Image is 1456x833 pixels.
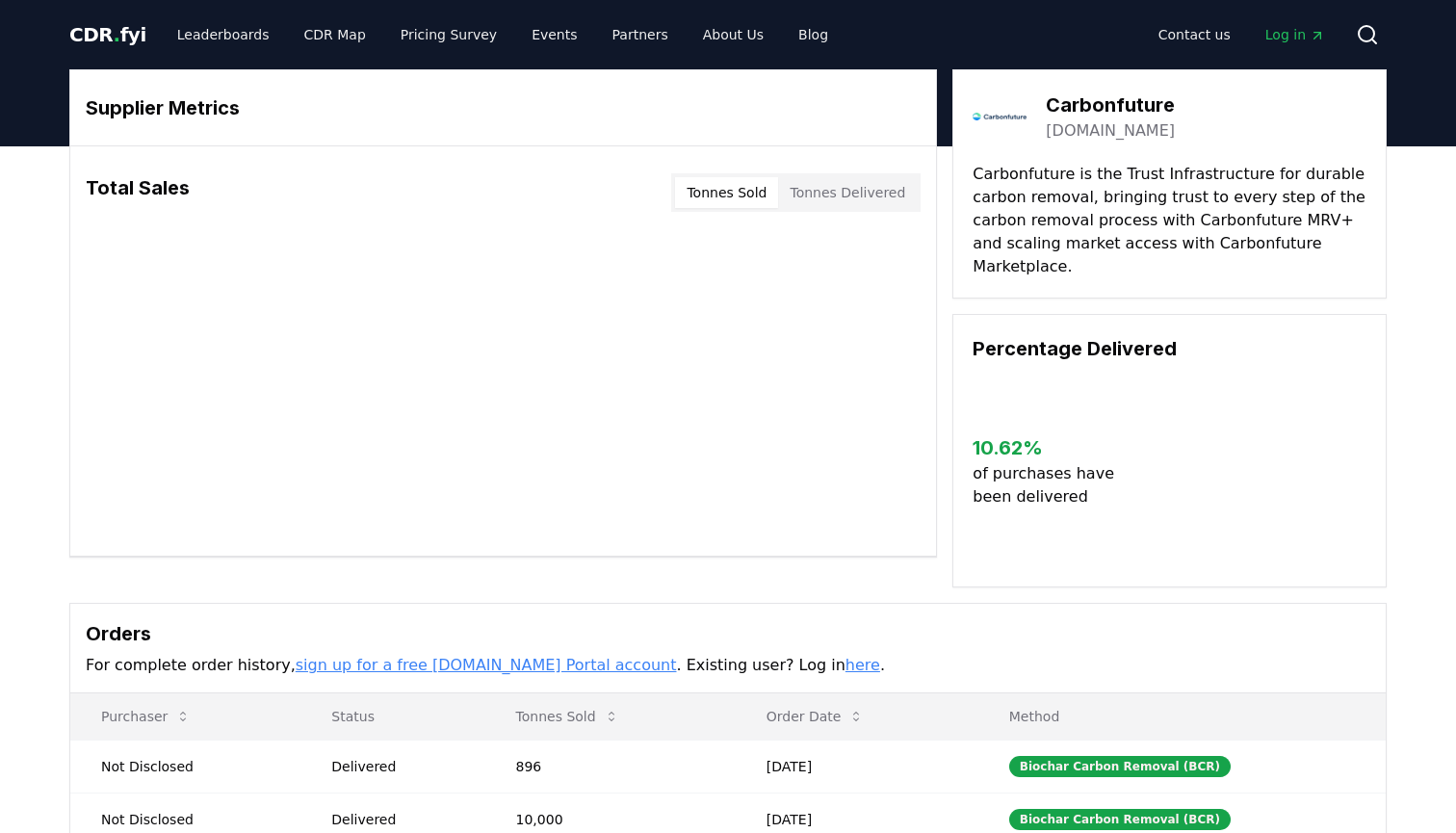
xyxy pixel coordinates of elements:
[1143,17,1246,52] a: Contact us
[1265,25,1325,44] span: Log in
[70,740,300,793] td: Not Disclosed
[783,17,844,52] a: Blog
[1046,119,1175,143] a: [DOMAIN_NAME]
[485,740,736,793] td: 896
[1009,809,1231,830] div: Biochar Carbon Removal (BCR)
[1046,91,1175,119] h3: Carbonfuture
[385,17,512,52] a: Pricing Survey
[597,17,684,52] a: Partners
[973,90,1027,143] img: Carbonfuture-logo
[501,697,635,736] button: Tonnes Sold
[778,177,917,208] button: Tonnes Delivered
[675,177,778,208] button: Tonnes Sold
[86,697,206,736] button: Purchaser
[86,619,1370,648] h3: Orders
[114,23,120,46] span: .
[162,17,844,52] nav: Main
[316,707,469,726] p: Status
[86,93,921,122] h3: Supplier Metrics
[751,697,880,736] button: Order Date
[86,654,1370,677] p: For complete order history, . Existing user? Log in .
[973,433,1130,462] h3: 10.62 %
[331,757,469,776] div: Delivered
[331,810,469,829] div: Delivered
[516,17,592,52] a: Events
[1009,756,1231,777] div: Biochar Carbon Removal (BCR)
[1143,17,1340,52] nav: Main
[973,462,1130,508] p: of purchases have been delivered
[86,173,190,212] h3: Total Sales
[162,17,285,52] a: Leaderboards
[69,23,146,46] span: CDR fyi
[688,17,779,52] a: About Us
[736,740,978,793] td: [DATE]
[69,21,146,48] a: CDR.fyi
[1250,17,1340,52] a: Log in
[973,163,1366,278] p: Carbonfuture is the Trust Infrastructure for durable carbon removal, bringing trust to every step...
[994,707,1370,726] p: Method
[296,656,677,674] a: sign up for a free [DOMAIN_NAME] Portal account
[973,334,1366,363] h3: Percentage Delivered
[289,17,381,52] a: CDR Map
[845,656,880,674] a: here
